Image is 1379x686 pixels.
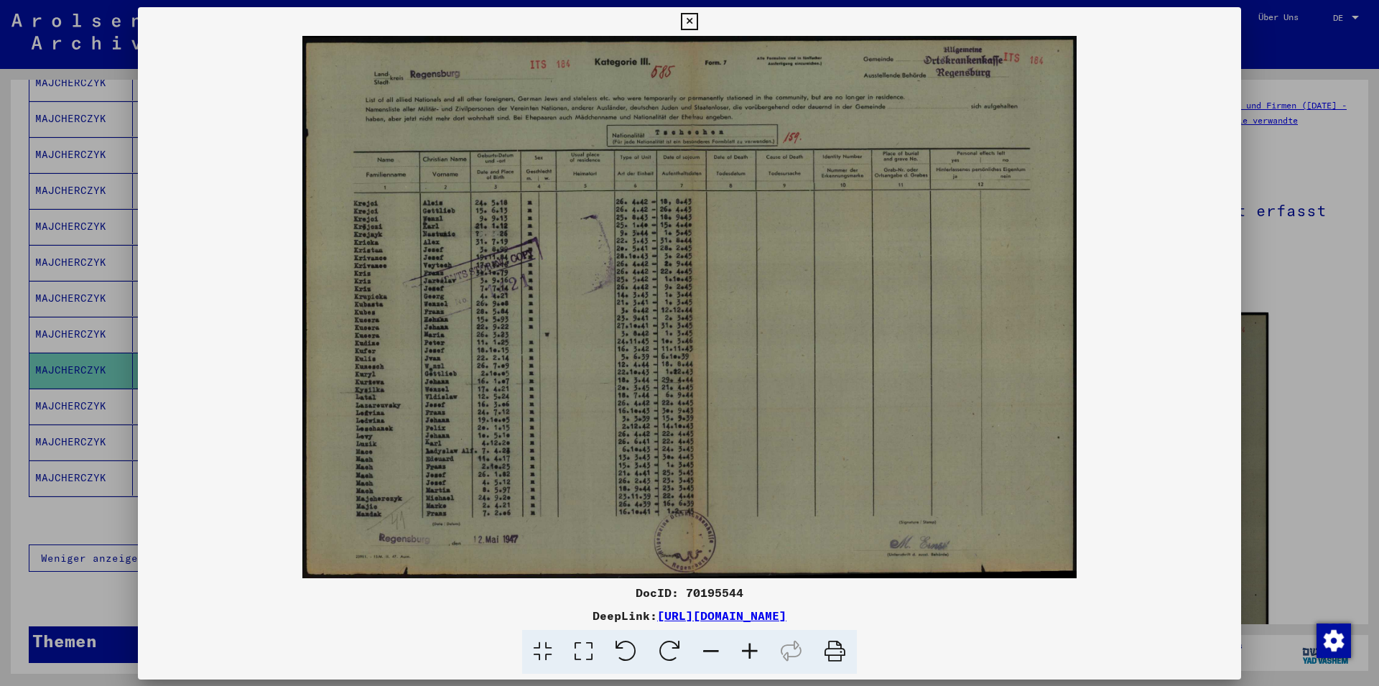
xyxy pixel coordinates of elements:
img: Zustimmung ändern [1317,624,1351,658]
div: Zustimmung ändern [1316,623,1350,657]
div: DocID: 70195544 [138,584,1241,601]
a: [URL][DOMAIN_NAME] [657,608,786,623]
div: DeepLink: [138,607,1241,624]
img: 001.jpg [138,36,1241,578]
